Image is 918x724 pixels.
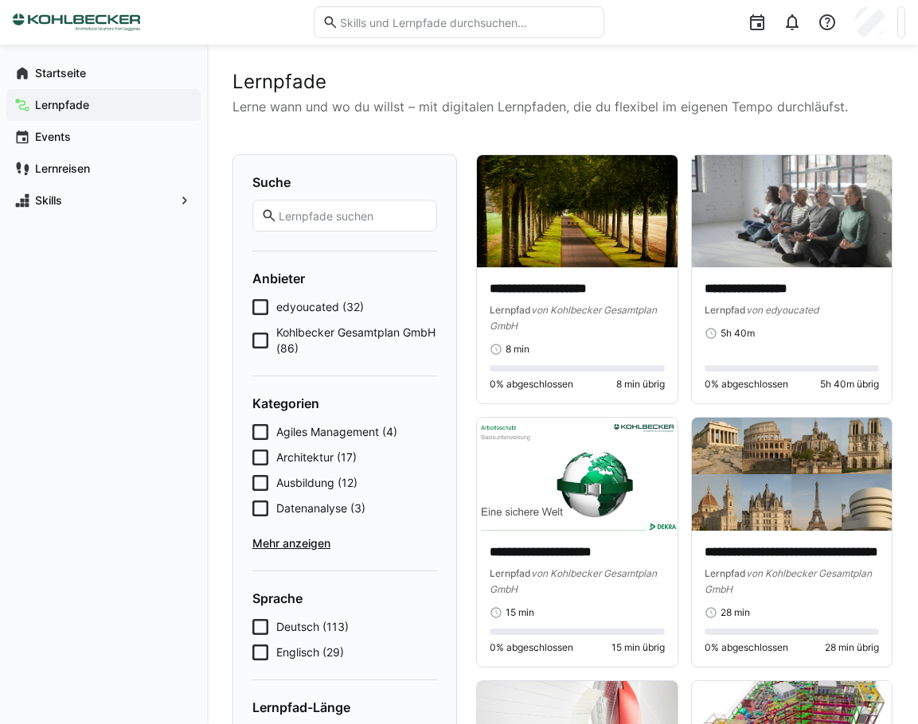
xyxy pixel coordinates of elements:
[611,641,665,654] span: 15 min übrig
[820,378,879,391] span: 5h 40m übrig
[276,500,365,516] span: Datenanalyse (3)
[825,641,879,654] span: 28 min übrig
[252,174,437,190] h4: Suche
[490,304,531,316] span: Lernpfad
[705,567,872,595] span: von Kohlbecker Gesamtplan GmbH
[721,606,750,619] span: 28 min
[276,325,437,356] span: Kohlbecker Gesamtplan GmbH (86)
[276,475,357,491] span: Ausbildung (12)
[692,418,893,530] img: image
[490,567,531,579] span: Lernpfad
[276,299,364,315] span: edyoucated (32)
[477,418,678,530] img: image
[477,155,678,267] img: image
[746,304,818,316] span: von edyoucated
[692,155,893,267] img: image
[506,606,534,619] span: 15 min
[232,70,893,94] h2: Lernpfade
[705,641,788,654] span: 0% abgeschlossen
[276,644,344,660] span: Englisch (29)
[490,304,657,332] span: von Kohlbecker Gesamtplan GmbH
[490,567,657,595] span: von Kohlbecker Gesamtplan GmbH
[616,378,665,391] span: 8 min übrig
[252,271,437,286] h4: Anbieter
[276,450,357,465] span: Architektur (17)
[490,641,573,654] span: 0% abgeschlossen
[276,619,349,635] span: Deutsch (113)
[252,590,437,606] h4: Sprache
[232,97,893,116] p: Lerne wann und wo du willst – mit digitalen Lernpfaden, die du flexibel im eigenen Tempo durchläu...
[252,699,437,715] h4: Lernpfad-Länge
[277,208,428,223] input: Lernpfade suchen
[252,395,437,411] h4: Kategorien
[721,327,755,340] span: 5h 40m
[705,304,746,316] span: Lernpfad
[252,535,437,551] span: Mehr anzeigen
[490,378,573,391] span: 0% abgeschlossen
[705,567,746,579] span: Lernpfad
[506,343,529,356] span: 8 min
[276,424,397,440] span: Agiles Management (4)
[705,378,788,391] span: 0% abgeschlossen
[338,15,595,29] input: Skills und Lernpfade durchsuchen…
